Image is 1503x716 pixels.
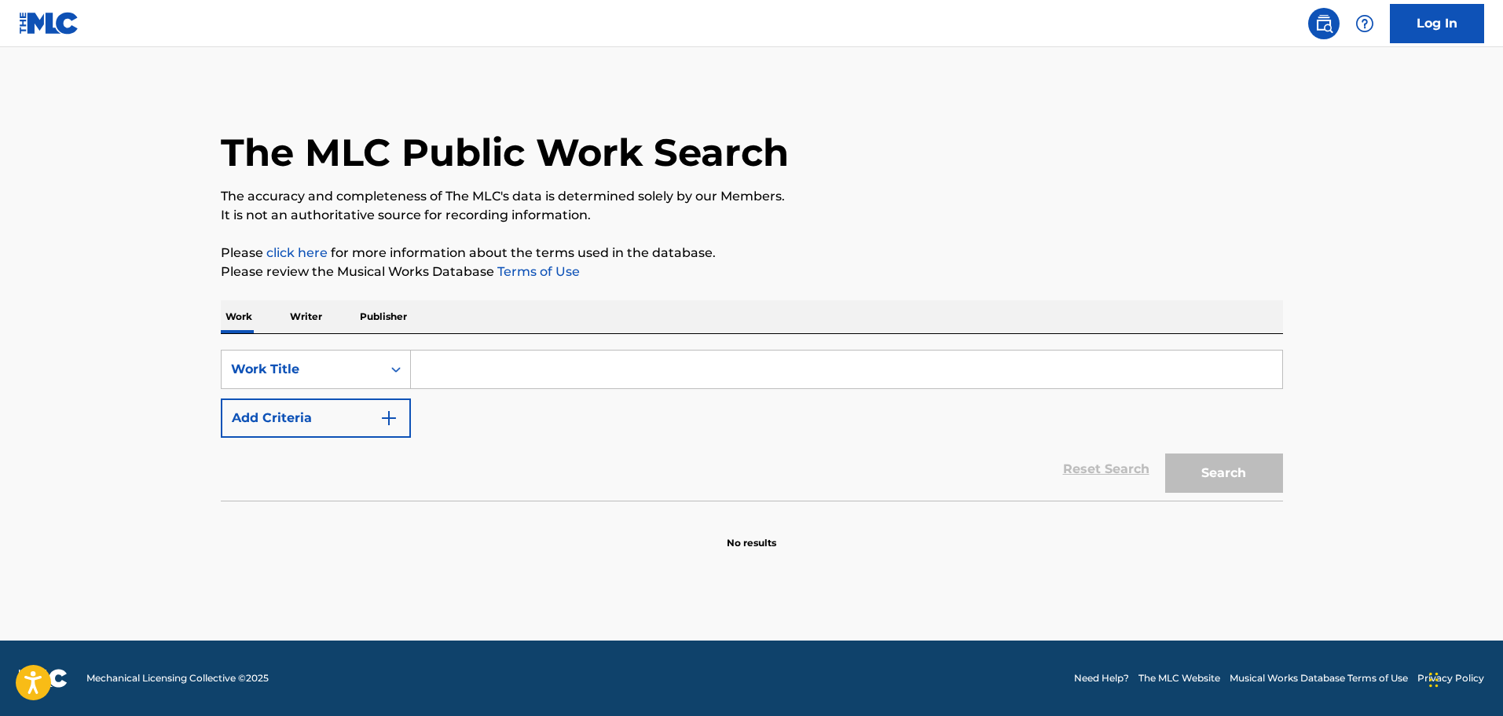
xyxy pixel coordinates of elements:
[379,409,398,428] img: 9d2ae6d4665cec9f34b9.svg
[221,398,411,438] button: Add Criteria
[494,264,580,279] a: Terms of Use
[221,187,1283,206] p: The accuracy and completeness of The MLC's data is determined solely by our Members.
[727,517,776,550] p: No results
[1424,641,1503,716] iframe: Chat Widget
[1429,656,1439,703] div: Drag
[285,300,327,333] p: Writer
[1349,8,1380,39] div: Help
[19,669,68,688] img: logo
[221,244,1283,263] p: Please for more information about the terms used in the database.
[19,12,79,35] img: MLC Logo
[1074,671,1129,685] a: Need Help?
[221,206,1283,225] p: It is not an authoritative source for recording information.
[221,300,257,333] p: Work
[1355,14,1374,33] img: help
[231,360,372,379] div: Work Title
[1390,4,1484,43] a: Log In
[221,263,1283,281] p: Please review the Musical Works Database
[1417,671,1484,685] a: Privacy Policy
[1308,8,1340,39] a: Public Search
[221,350,1283,501] form: Search Form
[1230,671,1408,685] a: Musical Works Database Terms of Use
[86,671,269,685] span: Mechanical Licensing Collective © 2025
[1138,671,1220,685] a: The MLC Website
[355,300,412,333] p: Publisher
[221,129,789,176] h1: The MLC Public Work Search
[1314,14,1333,33] img: search
[266,245,328,260] a: click here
